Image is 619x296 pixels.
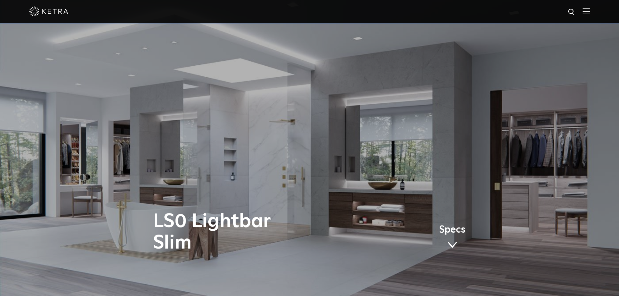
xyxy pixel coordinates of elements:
[583,8,590,14] img: Hamburger%20Nav.svg
[153,211,337,254] h1: LS0 Lightbar Slim
[29,6,68,16] img: ketra-logo-2019-white
[568,8,576,16] img: search icon
[439,225,466,251] a: Specs
[439,225,466,235] span: Specs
